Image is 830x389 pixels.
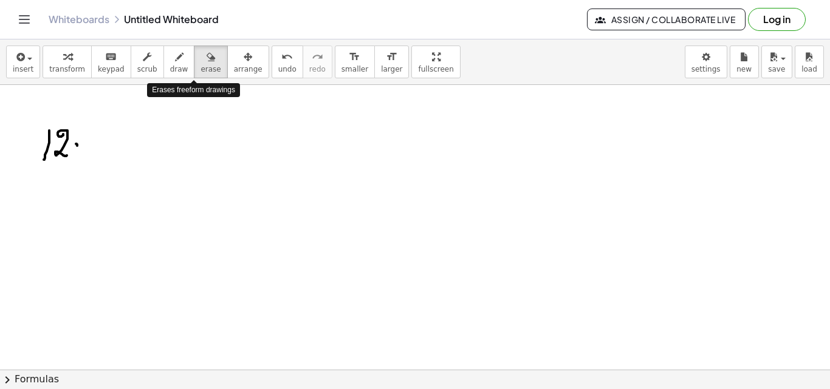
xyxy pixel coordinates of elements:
div: Erases freeform drawings [147,83,240,97]
span: erase [201,65,221,73]
i: format_size [349,50,360,64]
span: fullscreen [418,65,453,73]
span: save [768,65,785,73]
button: keyboardkeypad [91,46,131,78]
button: redoredo [303,46,332,78]
span: undo [278,65,297,73]
button: arrange [227,46,269,78]
span: transform [49,65,85,73]
button: scrub [131,46,164,78]
button: format_sizesmaller [335,46,375,78]
button: format_sizelarger [374,46,409,78]
button: erase [194,46,227,78]
a: Whiteboards [49,13,109,25]
button: new [730,46,759,78]
span: draw [170,65,188,73]
button: transform [43,46,92,78]
button: insert [6,46,40,78]
span: load [801,65,817,73]
button: Toggle navigation [15,10,34,29]
button: settings [685,46,727,78]
span: new [736,65,752,73]
span: redo [309,65,326,73]
span: smaller [341,65,368,73]
button: save [761,46,792,78]
button: draw [163,46,195,78]
span: larger [381,65,402,73]
button: Assign / Collaborate Live [587,8,746,30]
i: format_size [386,50,397,64]
button: fullscreen [411,46,460,78]
span: settings [691,65,721,73]
i: undo [281,50,293,64]
i: redo [312,50,323,64]
button: load [795,46,824,78]
button: Log in [748,8,806,31]
span: scrub [137,65,157,73]
i: keyboard [105,50,117,64]
span: insert [13,65,33,73]
span: keypad [98,65,125,73]
button: undoundo [272,46,303,78]
span: arrange [234,65,262,73]
span: Assign / Collaborate Live [597,14,735,25]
